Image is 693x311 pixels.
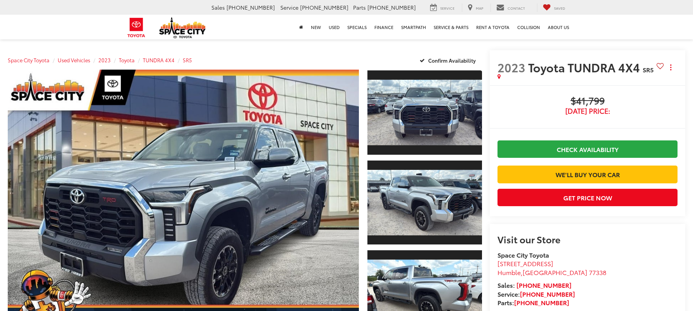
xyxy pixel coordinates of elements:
span: dropdown dots [670,64,671,70]
a: Rent a Toyota [472,15,513,39]
a: Used Vehicles [58,56,90,63]
strong: Service: [497,289,575,298]
a: Used [325,15,343,39]
a: Toyota [119,56,135,63]
img: Toyota [122,15,151,40]
span: [PHONE_NUMBER] [367,3,416,11]
span: 77338 [589,268,606,277]
a: 2023 [98,56,111,63]
span: 2023 [497,59,525,75]
span: Sales [211,3,225,11]
span: Parts [353,3,366,11]
a: [PHONE_NUMBER] [520,289,575,298]
span: [DATE] Price: [497,107,678,115]
span: Contact [508,5,525,10]
img: Space City Toyota [159,17,206,38]
a: Finance [371,15,397,39]
strong: Space City Toyota [497,250,549,259]
a: We'll Buy Your Car [497,166,678,183]
img: 2023 Toyota TUNDRA 4X4 SR5 [366,170,483,236]
a: Home [295,15,307,39]
span: SR5 [643,65,654,74]
span: Service [440,5,455,10]
a: SR5 [183,56,192,63]
a: [PHONE_NUMBER] [516,280,571,289]
span: Map [476,5,483,10]
span: Saved [554,5,565,10]
h2: Visit our Store [497,234,678,244]
span: [GEOGRAPHIC_DATA] [523,268,587,277]
a: About Us [544,15,573,39]
button: Actions [664,60,678,74]
a: [STREET_ADDRESS] Humble,[GEOGRAPHIC_DATA] 77338 [497,259,606,277]
img: 2023 Toyota TUNDRA 4X4 SR5 [366,80,483,145]
a: Service & Parts [430,15,472,39]
a: [PHONE_NUMBER] [514,298,569,307]
span: , [497,268,606,277]
button: Confirm Availability [415,53,482,67]
a: Specials [343,15,371,39]
a: Map [462,3,489,12]
span: Confirm Availability [428,57,476,64]
span: $41,799 [497,96,678,107]
span: Toyota TUNDRA 4X4 [528,59,643,75]
a: Contact [491,3,531,12]
a: Expand Photo 1 [367,70,482,155]
span: [PHONE_NUMBER] [226,3,275,11]
span: Sales: [497,280,515,289]
a: SmartPath [397,15,430,39]
a: Service [424,3,460,12]
span: Service [280,3,298,11]
span: [PHONE_NUMBER] [300,3,348,11]
a: Expand Photo 2 [367,160,482,246]
strong: Parts: [497,298,569,307]
a: Space City Toyota [8,56,50,63]
a: Check Availability [497,140,678,158]
button: Get Price Now [497,189,678,206]
a: My Saved Vehicles [537,3,571,12]
span: Humble [497,268,521,277]
a: Collision [513,15,544,39]
span: [STREET_ADDRESS] [497,259,553,268]
a: TUNDRA 4X4 [143,56,175,63]
a: New [307,15,325,39]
